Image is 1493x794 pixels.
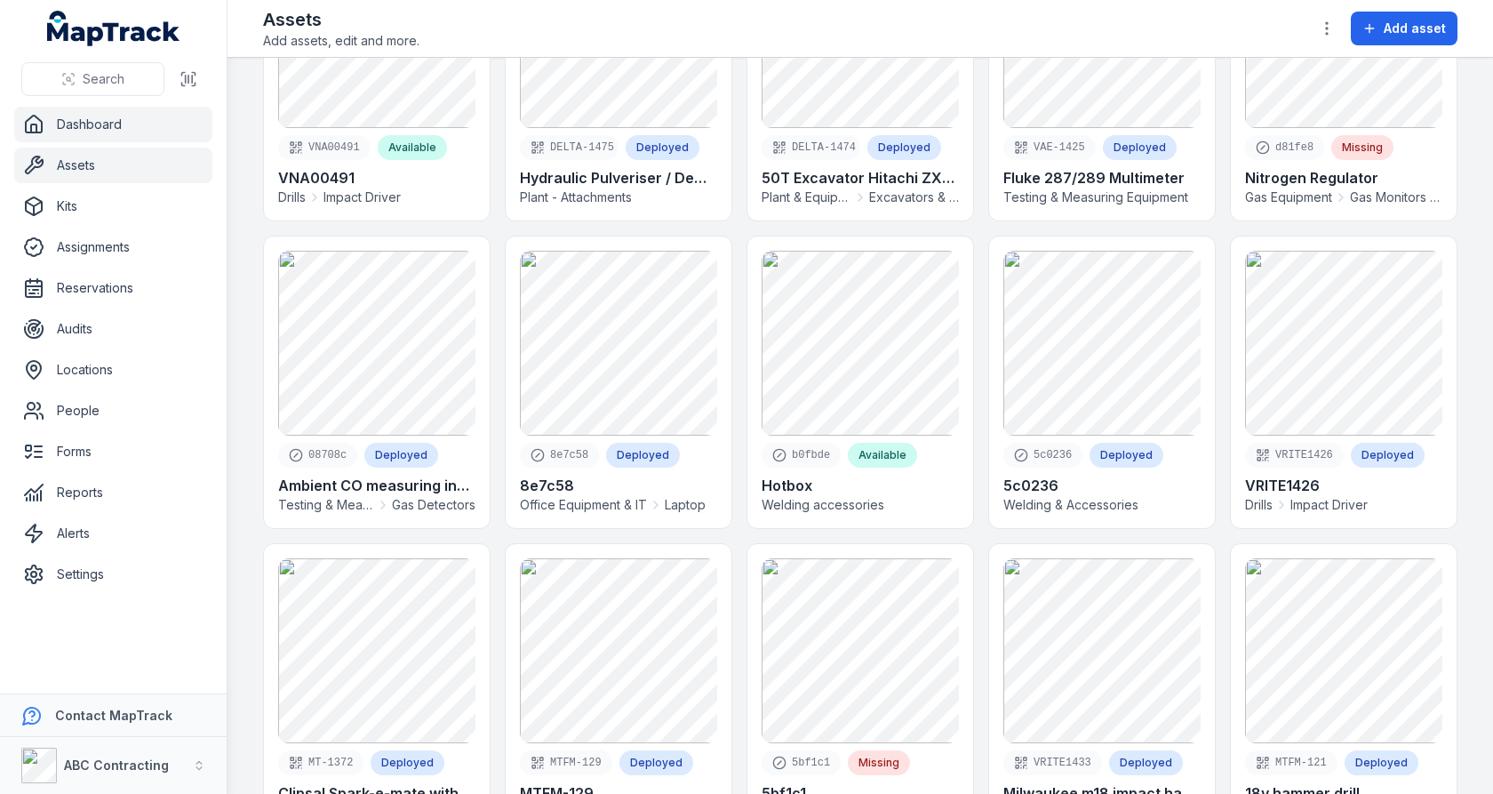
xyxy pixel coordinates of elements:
[21,62,164,96] button: Search
[14,516,212,551] a: Alerts
[1351,12,1457,45] button: Add asset
[14,557,212,592] a: Settings
[83,70,124,88] span: Search
[64,758,169,773] strong: ABC Contracting
[14,352,212,388] a: Locations
[14,434,212,469] a: Forms
[14,107,212,142] a: Dashboard
[47,11,180,46] a: MapTrack
[14,270,212,306] a: Reservations
[1384,20,1446,37] span: Add asset
[14,148,212,183] a: Assets
[14,229,212,265] a: Assignments
[14,188,212,224] a: Kits
[263,32,419,50] span: Add assets, edit and more.
[55,708,172,723] strong: Contact MapTrack
[14,475,212,510] a: Reports
[14,311,212,347] a: Audits
[14,393,212,429] a: People
[263,7,419,32] h2: Assets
